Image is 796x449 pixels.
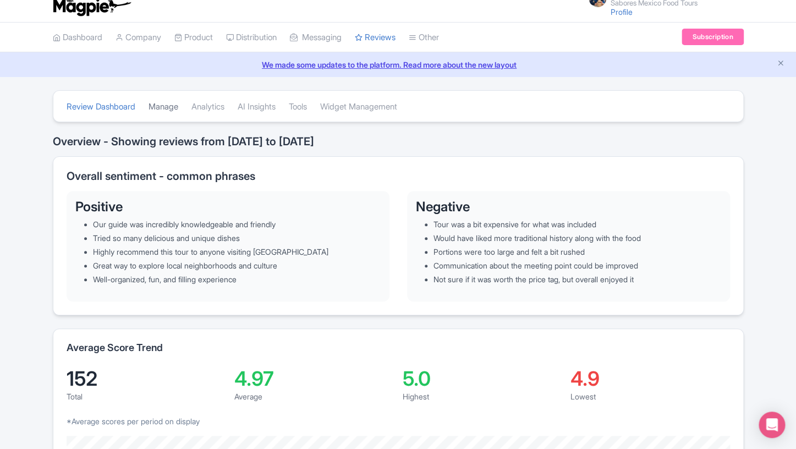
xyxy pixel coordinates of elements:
[290,23,342,53] a: Messaging
[682,29,743,45] a: Subscription
[570,391,730,402] div: Lowest
[777,58,785,70] button: Close announcement
[53,135,744,147] h2: Overview - Showing reviews from [DATE] to [DATE]
[355,23,396,53] a: Reviews
[403,369,562,388] div: 5.0
[67,369,226,388] div: 152
[67,415,730,427] p: *Average scores per period on display
[93,273,381,285] li: Well-organized, fun, and filling experience
[403,391,562,402] div: Highest
[289,92,307,122] a: Tools
[238,92,276,122] a: AI Insights
[93,260,381,271] li: Great way to explore local neighborhoods and culture
[409,23,439,53] a: Other
[53,23,102,53] a: Dashboard
[320,92,397,122] a: Widget Management
[116,23,161,53] a: Company
[67,170,730,182] h2: Overall sentiment - common phrases
[433,232,721,244] li: Would have liked more traditional history along with the food
[570,369,730,388] div: 4.9
[234,391,394,402] div: Average
[433,273,721,285] li: Not sure if it was worth the price tag, but overall enjoyed it
[433,218,721,230] li: Tour was a bit expensive for what was included
[416,200,721,214] h3: Negative
[93,232,381,244] li: Tried so many delicious and unique dishes
[93,246,381,258] li: Highly recommend this tour to anyone visiting [GEOGRAPHIC_DATA]
[7,59,789,70] a: We made some updates to the platform. Read more about the new layout
[226,23,277,53] a: Distribution
[191,92,224,122] a: Analytics
[149,92,178,122] a: Manage
[67,342,163,353] h2: Average Score Trend
[611,7,633,17] a: Profile
[759,412,785,438] div: Open Intercom Messenger
[93,218,381,230] li: Our guide was incredibly knowledgeable and friendly
[174,23,213,53] a: Product
[433,260,721,271] li: Communication about the meeting point could be improved
[67,92,135,122] a: Review Dashboard
[433,246,721,258] li: Portions were too large and felt a bit rushed
[75,200,381,214] h3: Positive
[234,369,394,388] div: 4.97
[67,391,226,402] div: Total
